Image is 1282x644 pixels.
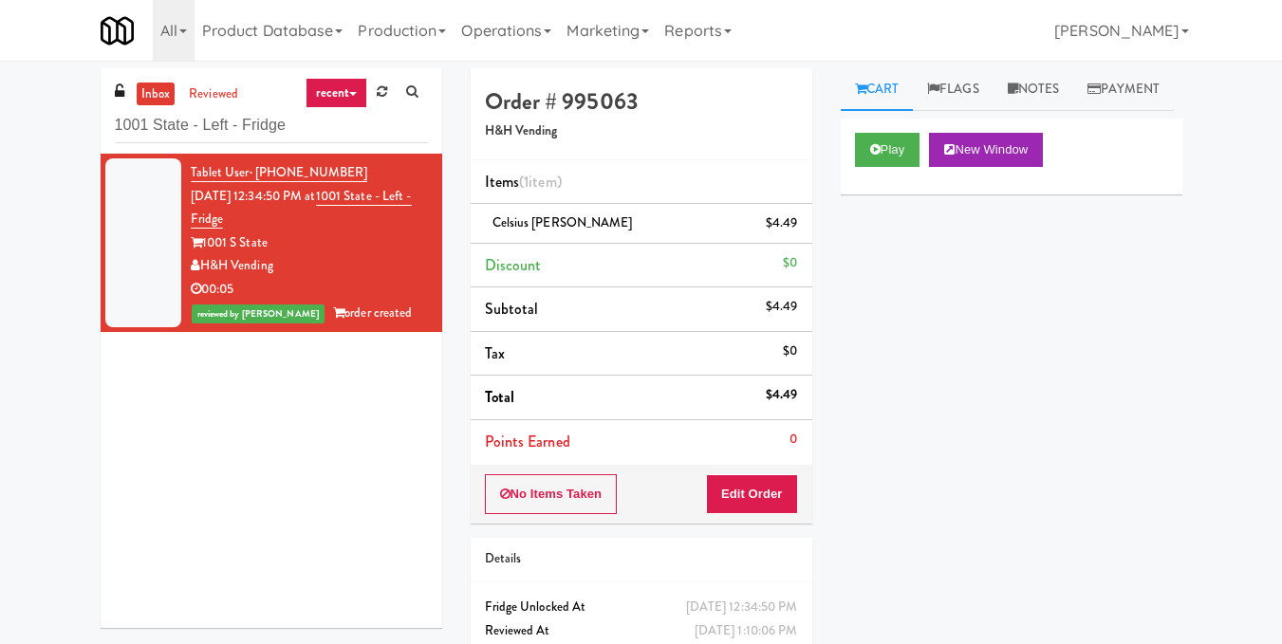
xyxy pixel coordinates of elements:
[137,83,176,106] a: inbox
[766,212,798,235] div: $4.49
[485,474,618,514] button: No Items Taken
[485,619,798,643] div: Reviewed At
[485,89,798,114] h4: Order # 995063
[485,171,562,193] span: Items
[783,251,797,275] div: $0
[191,254,428,278] div: H&H Vending
[841,68,914,111] a: Cart
[191,278,428,302] div: 00:05
[250,163,368,181] span: · [PHONE_NUMBER]
[695,619,798,643] div: [DATE] 1:10:06 PM
[766,383,798,407] div: $4.49
[485,547,798,571] div: Details
[855,133,920,167] button: Play
[333,304,412,322] span: order created
[790,428,797,451] div: 0
[306,78,368,108] a: recent
[184,83,243,106] a: reviewed
[485,386,515,408] span: Total
[994,68,1074,111] a: Notes
[485,298,539,320] span: Subtotal
[191,231,428,255] div: 1001 S State
[492,213,633,231] span: Celsius [PERSON_NAME]
[706,474,798,514] button: Edit Order
[485,254,542,276] span: Discount
[913,68,994,111] a: Flags
[192,304,325,323] span: reviewed by [PERSON_NAME]
[101,14,134,47] img: Micromart
[1073,68,1174,111] a: Payment
[485,596,798,619] div: Fridge Unlocked At
[485,342,505,364] span: Tax
[929,133,1043,167] button: New Window
[519,171,562,193] span: (1 )
[686,596,798,619] div: [DATE] 12:34:50 PM
[766,295,798,319] div: $4.49
[783,340,797,363] div: $0
[115,108,428,143] input: Search vision orders
[529,171,556,193] ng-pluralize: item
[485,124,798,138] h5: H&H Vending
[485,431,570,452] span: Points Earned
[101,154,442,332] li: Tablet User· [PHONE_NUMBER][DATE] 12:34:50 PM at1001 State - Left - Fridge1001 S StateH&H Vending...
[191,187,316,205] span: [DATE] 12:34:50 PM at
[191,163,368,182] a: Tablet User· [PHONE_NUMBER]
